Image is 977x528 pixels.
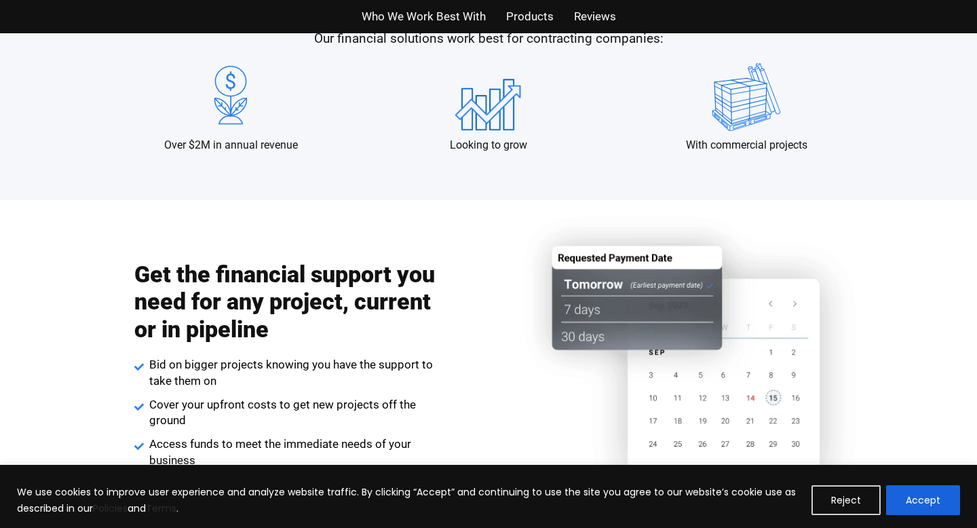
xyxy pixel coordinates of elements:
p: Our financial solutions work best for contracting companies: [102,29,875,49]
span: Cover your upfront costs to get new projects off the ground [146,397,440,430]
button: Reject [811,485,881,515]
p: We use cookies to improve user experience and analyze website traffic. By clicking “Accept” and c... [17,484,801,516]
p: With commercial projects [686,138,807,153]
a: Products [506,7,554,26]
a: Terms [146,502,176,515]
a: Who We Work Best With [362,7,486,26]
h2: Get the financial support you need for any project, current or in pipeline [134,261,440,343]
span: Bid on bigger projects knowing you have the support to take them on [146,357,440,390]
a: Policies [93,502,128,515]
p: Over $2M in annual revenue [164,138,298,153]
button: Accept [886,485,960,515]
p: Looking to grow [450,138,527,153]
a: Reviews [574,7,616,26]
span: Access funds to meet the immediate needs of your business [146,436,440,469]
